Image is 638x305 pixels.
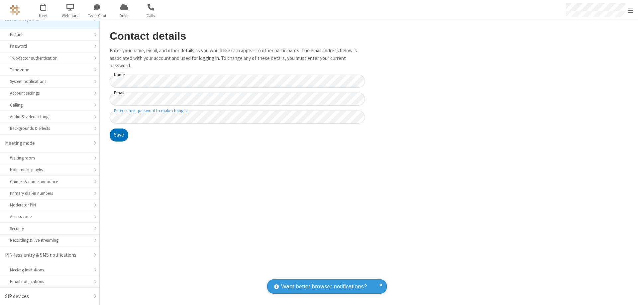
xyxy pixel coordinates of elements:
div: Backgrounds & effects [10,125,89,132]
span: Webinars [58,13,83,19]
span: Drive [112,13,137,19]
div: Primary dial-in numbers [10,190,89,196]
div: Time zone [10,67,89,73]
div: Meeting mode [5,140,89,147]
div: Meeting Invitations [10,267,89,273]
iframe: Chat [621,288,633,300]
h2: Contact details [110,30,365,42]
div: Two-factor authentication [10,55,89,61]
div: Audio & video settings [10,114,89,120]
span: Want better browser notifications? [281,282,367,291]
div: SIP devices [5,293,89,300]
div: Moderator PIN [10,202,89,208]
p: Enter your name, email, and other details as you would like it to appear to other participants. T... [110,47,365,70]
div: Calling [10,102,89,108]
input: Email [110,93,365,106]
img: QA Selenium DO NOT DELETE OR CHANGE [10,5,20,15]
span: Meet [31,13,56,19]
div: Password [10,43,89,49]
button: Save [110,129,128,142]
div: System notifications [10,78,89,85]
div: Email notifications [10,278,89,285]
div: Access code [10,213,89,220]
div: Chimes & name announce [10,178,89,185]
div: Recording & live streaming [10,237,89,243]
div: PIN-less entry & SMS notifications [5,251,89,259]
div: Waiting room [10,155,89,161]
input: Enter current password to make changes [110,111,365,124]
span: Calls [139,13,163,19]
div: Picture [10,31,89,38]
div: Hold music playlist [10,166,89,173]
span: Team Chat [85,13,110,19]
input: Name [110,75,365,88]
div: Account settings [10,90,89,96]
div: Security [10,225,89,232]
